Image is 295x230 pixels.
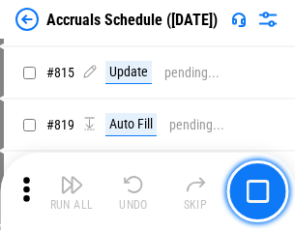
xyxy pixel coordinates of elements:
div: Update [105,61,152,84]
img: Settings menu [256,8,280,31]
div: Auto Fill [105,113,157,136]
span: # 819 [46,117,74,132]
div: pending... [164,66,220,80]
img: Support [231,12,247,27]
img: Main button [246,180,269,203]
img: Back [15,8,39,31]
div: pending... [169,118,224,132]
span: # 815 [46,65,74,80]
div: Accruals Schedule ([DATE]) [46,11,218,29]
